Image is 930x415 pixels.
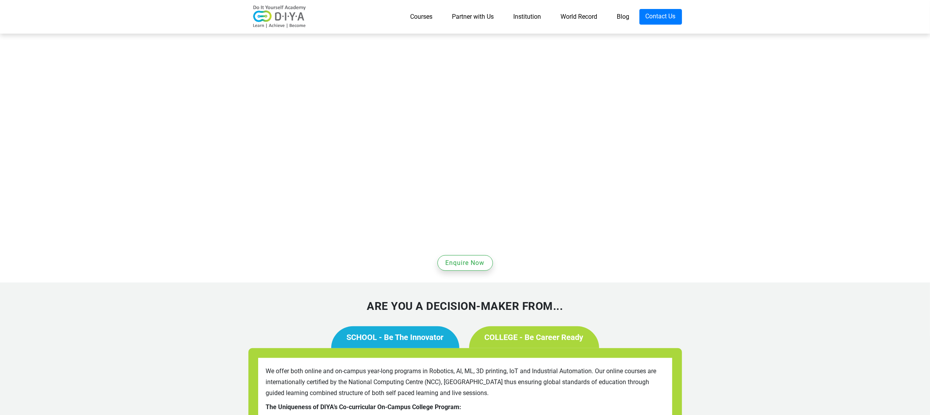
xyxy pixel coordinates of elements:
a: Courses [401,9,443,25]
a: World Record [551,9,607,25]
a: Partner with Us [443,9,504,25]
a: COLLEGE - Be Career Ready [469,326,599,348]
a: Blog [607,9,639,25]
div: Are you a decision-maker from... [248,298,682,315]
a: Institution [504,9,551,25]
b: The Uniqueness of DIYA’s Co-curricular On-Campus College Program: [266,403,462,411]
button: Enquire Now [437,255,493,271]
a: Contact Us [639,9,682,25]
div: We offer both online and on-campus year-long programs in Robotics, AI, ML, 3D printing, IoT and I... [266,366,664,399]
a: SCHOOL - Be The Innovator [331,326,459,348]
img: logo-v2.png [248,5,311,29]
